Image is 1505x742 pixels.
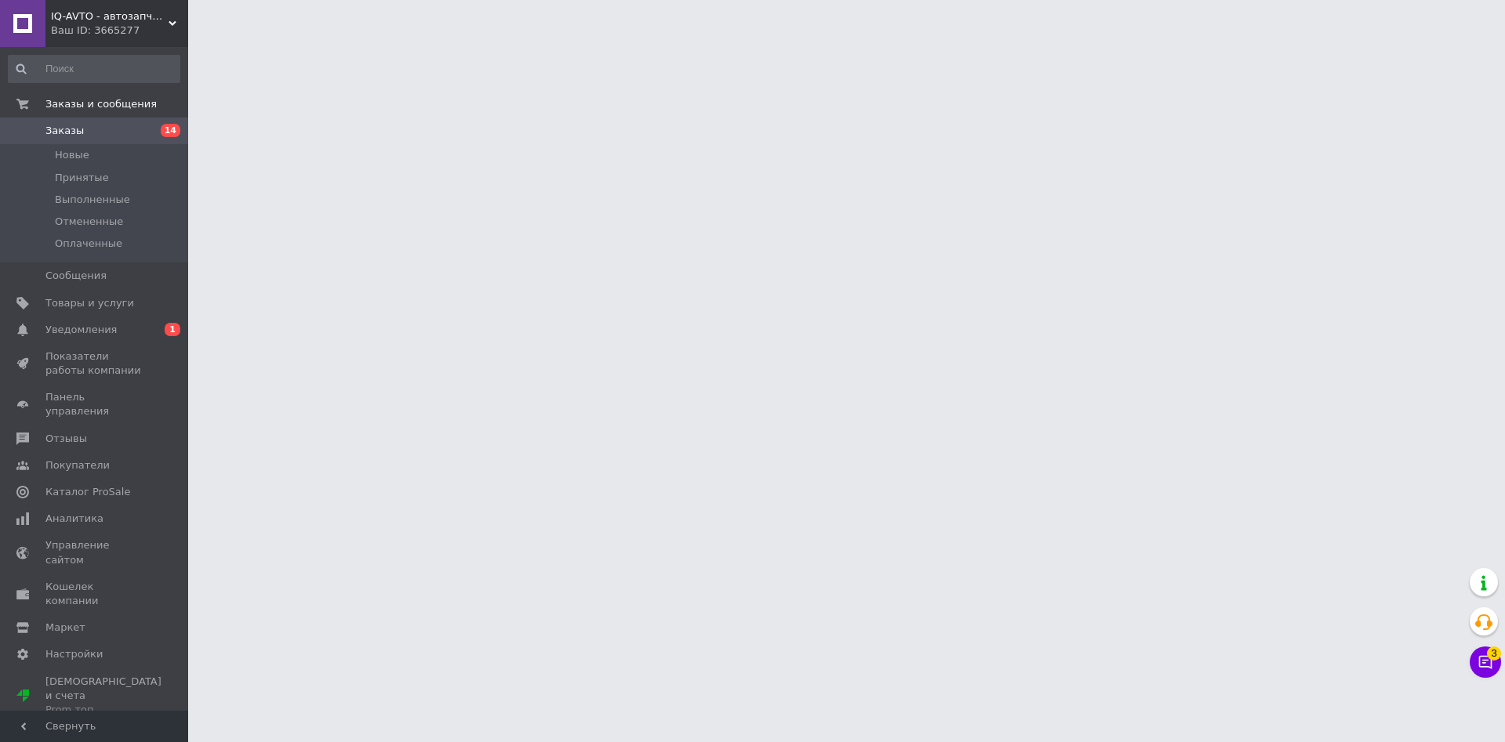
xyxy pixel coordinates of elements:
div: Ваш ID: 3665277 [51,24,188,38]
div: Prom топ [45,703,161,717]
span: Сообщения [45,269,107,283]
input: Поиск [8,55,180,83]
button: Чат с покупателем3 [1470,646,1501,678]
span: Отзывы [45,432,87,446]
span: 3 [1487,646,1501,661]
span: Уведомления [45,323,117,337]
span: Оплаченные [55,237,122,251]
span: Новые [55,148,89,162]
span: Покупатели [45,458,110,472]
span: Отмененные [55,215,123,229]
span: 1 [165,323,180,336]
span: Кошелек компании [45,580,145,608]
span: Каталог ProSale [45,485,130,499]
span: Показатели работы компании [45,349,145,378]
span: Панель управления [45,390,145,418]
span: Управление сайтом [45,538,145,566]
span: Товары и услуги [45,296,134,310]
span: Принятые [55,171,109,185]
span: IQ-AVTO - автозапчасти, автоаксессуары и автоэлектроника [51,9,169,24]
span: [DEMOGRAPHIC_DATA] и счета [45,675,161,718]
span: 14 [161,124,180,137]
span: Аналитика [45,512,103,526]
span: Настройки [45,647,103,661]
span: Маркет [45,621,85,635]
span: Заказы и сообщения [45,97,157,111]
span: Выполненные [55,193,130,207]
span: Заказы [45,124,84,138]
